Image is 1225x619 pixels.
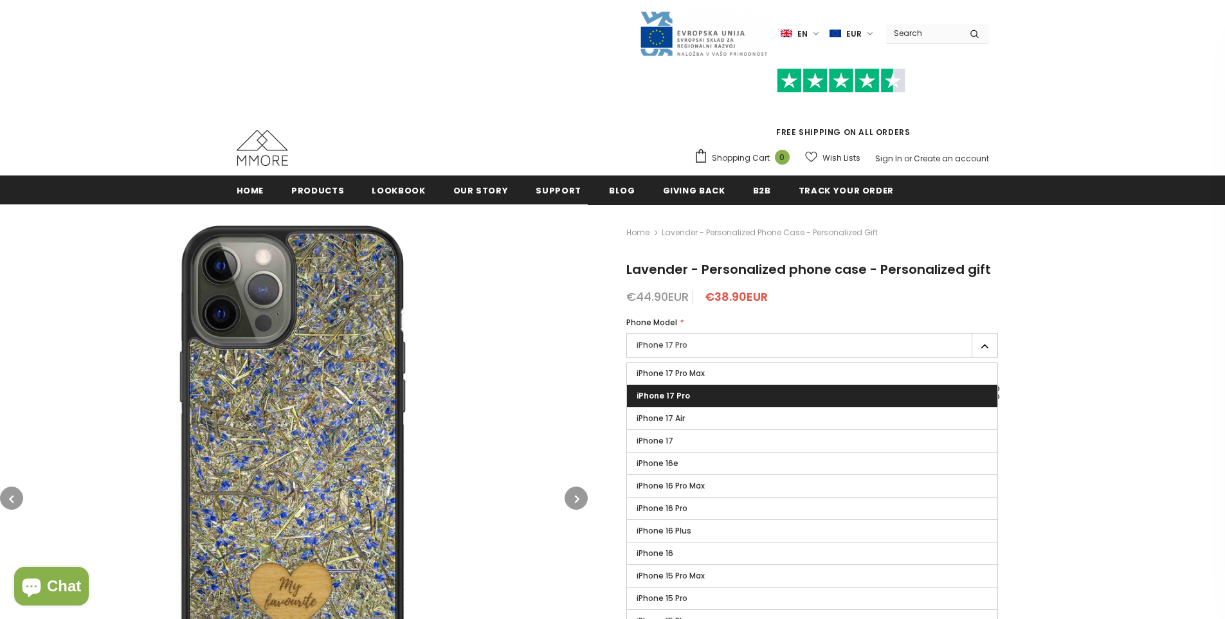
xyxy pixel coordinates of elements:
span: Shopping Cart [712,152,770,165]
span: €44.90EUR [626,289,689,305]
iframe: Customer reviews powered by Trustpilot [694,93,989,126]
a: Track your order [799,175,894,204]
span: iPhone 16e [637,458,678,469]
span: 0 [775,150,790,165]
a: Javni Razpis [639,28,768,39]
a: Create an account [914,153,989,164]
span: iPhone 17 Pro [637,390,690,401]
a: support [536,175,581,204]
span: iPhone 16 Pro [637,503,687,514]
span: iPhone 17 Air [637,413,685,424]
label: iPhone 17 Pro [626,333,998,358]
img: i-lang-1.png [781,28,792,39]
a: Blog [609,175,635,204]
span: Phone Model [626,317,677,328]
span: Giving back [663,184,725,197]
span: EUR [846,28,862,40]
span: iPhone 16 Pro Max [637,480,705,491]
img: Trust Pilot Stars [777,68,905,93]
a: Home [626,225,649,240]
span: FREE SHIPPING ON ALL ORDERS [694,74,989,138]
a: Giving back [663,175,725,204]
span: iPhone 15 Pro Max [637,570,705,581]
a: Lookbook [372,175,425,204]
span: Track your order [799,184,894,197]
inbox-online-store-chat: Shopify online store chat [10,567,93,609]
span: iPhone 15 Pro [637,593,687,604]
img: Javni Razpis [639,10,768,57]
span: iPhone 16 Plus [637,525,691,536]
a: Wish Lists [805,147,860,169]
span: Lookbook [372,184,425,197]
a: Shopping Cart 0 [694,148,796,168]
span: Lavender - Personalized phone case - Personalized gift [626,260,991,278]
span: Products [291,184,344,197]
span: €38.90EUR [705,289,768,305]
a: Home [237,175,264,204]
span: Blog [609,184,635,197]
span: iPhone 17 [637,435,673,446]
a: B2B [753,175,771,204]
span: iPhone 17 Pro Max [637,368,705,379]
span: support [536,184,581,197]
a: Sign In [875,153,902,164]
span: Home [237,184,264,197]
a: Our Story [453,175,509,204]
span: Wish Lists [822,152,860,165]
img: MMORE Cases [237,130,288,166]
input: Search Site [886,24,960,42]
span: or [904,153,912,164]
span: B2B [753,184,771,197]
span: en [797,28,808,40]
a: Products [291,175,344,204]
span: iPhone 16 [637,548,673,559]
span: Lavender - Personalized phone case - Personalized gift [662,225,878,240]
span: Our Story [453,184,509,197]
